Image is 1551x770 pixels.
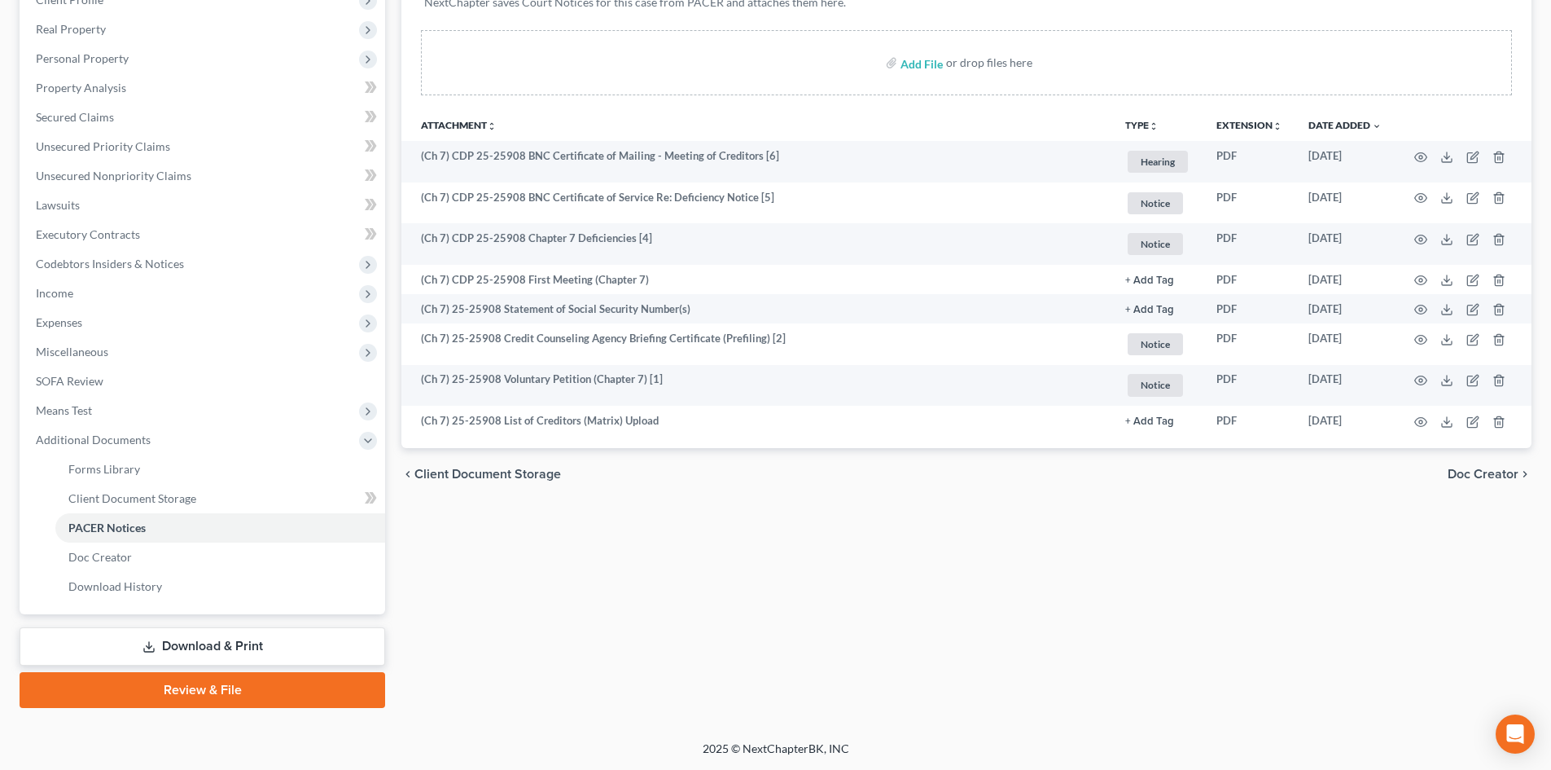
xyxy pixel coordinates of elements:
[1295,183,1395,224] td: [DATE]
[1216,119,1282,131] a: Extensionunfold_more
[68,579,162,593] span: Download History
[1125,190,1190,217] a: Notice
[68,550,132,564] span: Doc Creator
[1125,275,1174,286] button: + Add Tag
[1125,272,1190,288] a: + Add Tag
[23,367,385,396] a: SOFA Review
[1518,468,1531,481] i: chevron_right
[36,257,184,271] span: Codebtors Insiders & Notices
[1203,294,1295,323] td: PDF
[68,521,146,535] span: PACER Notices
[1128,233,1183,255] span: Notice
[1203,365,1295,407] td: PDF
[36,227,140,241] span: Executory Contracts
[414,468,561,481] span: Client Document Storage
[36,139,170,153] span: Unsecured Priority Claims
[1128,151,1188,173] span: Hearing
[1203,223,1295,265] td: PDF
[1203,406,1295,435] td: PDF
[401,468,561,481] button: chevron_left Client Document Storage
[36,345,108,359] span: Miscellaneous
[1125,301,1190,317] a: + Add Tag
[55,572,385,601] a: Download History
[1295,223,1395,265] td: [DATE]
[1203,265,1295,294] td: PDF
[1295,141,1395,183] td: [DATE]
[312,741,1240,770] div: 2025 © NextChapterBK, INC
[36,286,73,300] span: Income
[1125,148,1190,175] a: Hearing
[1128,192,1183,214] span: Notice
[1203,183,1295,224] td: PDF
[36,315,82,329] span: Expenses
[36,169,191,183] span: Unsecured Nonpriority Claims
[1295,294,1395,323] td: [DATE]
[401,183,1112,224] td: (Ch 7) CDP 25-25908 BNC Certificate of Service Re: Deficiency Notice [5]
[1295,323,1395,365] td: [DATE]
[1203,323,1295,365] td: PDF
[20,627,385,666] a: Download & Print
[487,121,497,131] i: unfold_more
[1125,305,1174,315] button: + Add Tag
[401,141,1112,183] td: (Ch 7) CDP 25-25908 BNC Certificate of Mailing - Meeting of Creditors [6]
[55,455,385,484] a: Forms Library
[23,73,385,103] a: Property Analysis
[1496,715,1535,754] div: Open Intercom Messenger
[1295,365,1395,407] td: [DATE]
[36,81,126,95] span: Property Analysis
[36,22,106,36] span: Real Property
[1125,231,1190,257] a: Notice
[1125,121,1159,131] button: TYPEunfold_more
[1125,372,1190,398] a: Notice
[55,513,385,543] a: PACER Notices
[401,406,1112,435] td: (Ch 7) 25-25908 List of Creditors (Matrix) Upload
[401,223,1112,265] td: (Ch 7) CDP 25-25908 Chapter 7 Deficiencies [4]
[36,403,92,417] span: Means Test
[36,374,103,388] span: SOFA Review
[23,191,385,220] a: Lawsuits
[421,119,497,131] a: Attachmentunfold_more
[1295,406,1395,435] td: [DATE]
[1308,119,1382,131] a: Date Added expand_more
[1125,416,1174,427] button: + Add Tag
[68,491,196,505] span: Client Document Storage
[1203,141,1295,183] td: PDF
[36,51,129,65] span: Personal Property
[23,220,385,249] a: Executory Contracts
[36,433,151,447] span: Additional Documents
[401,468,414,481] i: chevron_left
[1128,333,1183,355] span: Notice
[1273,121,1282,131] i: unfold_more
[68,462,140,476] span: Forms Library
[1149,121,1159,131] i: unfold_more
[946,55,1032,71] div: or drop files here
[1295,265,1395,294] td: [DATE]
[36,198,80,212] span: Lawsuits
[1128,374,1183,396] span: Notice
[401,294,1112,323] td: (Ch 7) 25-25908 Statement of Social Security Number(s)
[401,365,1112,407] td: (Ch 7) 25-25908 Voluntary Petition (Chapter 7) [1]
[23,161,385,191] a: Unsecured Nonpriority Claims
[401,323,1112,365] td: (Ch 7) 25-25908 Credit Counseling Agency Briefing Certificate (Prefiling) [2]
[55,543,385,572] a: Doc Creator
[23,103,385,132] a: Secured Claims
[1125,413,1190,429] a: + Add Tag
[401,265,1112,294] td: (Ch 7) CDP 25-25908 First Meeting (Chapter 7)
[23,132,385,161] a: Unsecured Priority Claims
[20,672,385,708] a: Review & File
[1372,121,1382,131] i: expand_more
[1125,331,1190,358] a: Notice
[1448,468,1531,481] button: Doc Creator chevron_right
[55,484,385,513] a: Client Document Storage
[36,110,114,124] span: Secured Claims
[1448,468,1518,481] span: Doc Creator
